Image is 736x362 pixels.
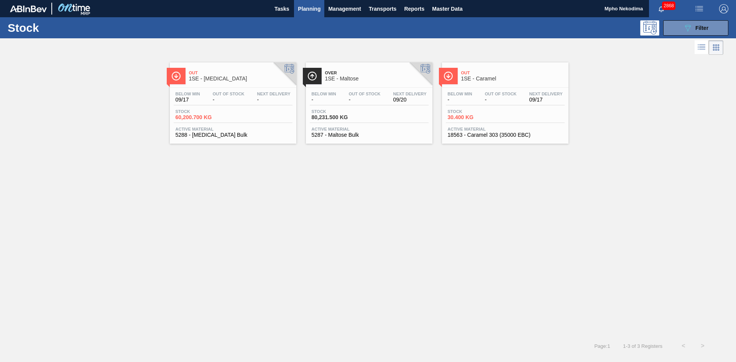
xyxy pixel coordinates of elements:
[448,115,501,120] span: 30.400 KG
[176,97,200,103] span: 09/17
[171,71,181,81] img: Ícone
[461,76,565,82] span: 1SE - Caramel
[164,57,300,144] a: ÍconeOut1SE - [MEDICAL_DATA]Below Min09/17Out Of Stock-Next Delivery-Stock60,200.700 KGActive Mat...
[622,343,662,349] span: 1 - 3 of 3 Registers
[529,92,563,96] span: Next Delivery
[393,92,427,96] span: Next Delivery
[312,92,336,96] span: Below Min
[189,70,292,75] span: Out
[663,20,728,36] button: Filter
[674,336,693,355] button: <
[485,97,517,103] span: -
[298,4,320,13] span: Planning
[461,70,565,75] span: Out
[189,76,292,82] span: 1SE - Dextrose
[369,4,396,13] span: Transports
[693,336,712,355] button: >
[695,25,708,31] span: Filter
[325,70,429,75] span: Over
[529,97,563,103] span: 09/17
[695,40,709,55] div: List Vision
[10,5,47,12] img: TNhmsLtSVTkK8tSr43FrP2fwEKptu5GPRR3wAAAABJRU5ErkJggg==
[8,23,122,32] h1: Stock
[649,3,674,14] button: Notifications
[444,71,453,81] img: Ícone
[328,4,361,13] span: Management
[312,109,365,114] span: Stock
[349,97,381,103] span: -
[349,92,381,96] span: Out Of Stock
[300,57,436,144] a: ÍconeOver1SE - MaltoseBelow Min-Out Of Stock-Next Delivery09/20Stock80,231.500 KGActive Material5...
[719,4,728,13] img: Logout
[213,97,245,103] span: -
[176,132,291,138] span: 5288 - Dextrose Bulk
[176,92,200,96] span: Below Min
[594,343,610,349] span: Page : 1
[432,4,462,13] span: Master Data
[448,92,472,96] span: Below Min
[436,57,572,144] a: ÍconeOut1SE - CaramelBelow Min-Out Of Stock-Next Delivery09/17Stock30.400 KGActive Material18563 ...
[325,76,429,82] span: 1SE - Maltose
[709,40,723,55] div: Card Vision
[273,4,290,13] span: Tasks
[257,97,291,103] span: -
[404,4,424,13] span: Reports
[176,109,229,114] span: Stock
[640,20,659,36] div: Programming: no user selected
[307,71,317,81] img: Ícone
[176,127,291,131] span: Active Material
[448,97,472,103] span: -
[662,2,675,10] span: 2868
[448,109,501,114] span: Stock
[312,97,336,103] span: -
[485,92,517,96] span: Out Of Stock
[695,4,704,13] img: userActions
[257,92,291,96] span: Next Delivery
[393,97,427,103] span: 09/20
[213,92,245,96] span: Out Of Stock
[448,127,563,131] span: Active Material
[448,132,563,138] span: 18563 - Caramel 303 (35000 EBC)
[176,115,229,120] span: 60,200.700 KG
[312,115,365,120] span: 80,231.500 KG
[312,132,427,138] span: 5287 - Maltose Bulk
[312,127,427,131] span: Active Material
